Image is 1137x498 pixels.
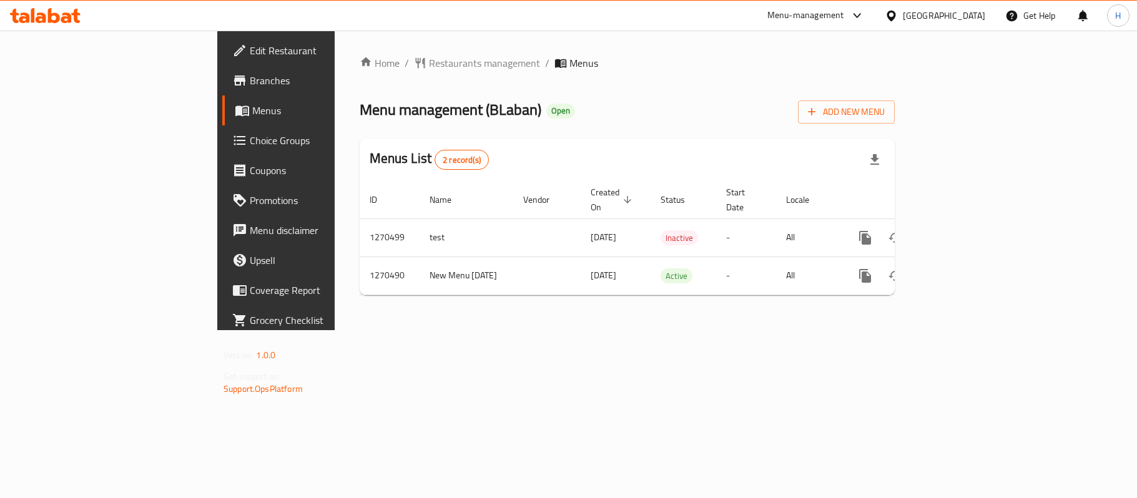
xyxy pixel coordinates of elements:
[222,305,407,335] a: Grocery Checklist
[850,223,880,253] button: more
[661,230,698,245] div: Inactive
[798,100,895,124] button: Add New Menu
[222,245,407,275] a: Upsell
[726,185,761,215] span: Start Date
[903,9,985,22] div: [GEOGRAPHIC_DATA]
[860,145,890,175] div: Export file
[767,8,844,23] div: Menu-management
[716,256,776,295] td: -
[591,229,616,245] span: [DATE]
[435,154,488,166] span: 2 record(s)
[250,223,397,238] span: Menu disclaimer
[546,104,575,119] div: Open
[776,218,840,256] td: All
[370,149,489,170] h2: Menus List
[1115,9,1121,22] span: H
[420,218,513,256] td: test
[222,36,407,66] a: Edit Restaurant
[250,253,397,268] span: Upsell
[360,181,980,295] table: enhanced table
[661,192,701,207] span: Status
[250,163,397,178] span: Coupons
[252,103,397,118] span: Menus
[250,73,397,88] span: Branches
[591,185,636,215] span: Created On
[370,192,393,207] span: ID
[222,155,407,185] a: Coupons
[880,223,910,253] button: Change Status
[786,192,825,207] span: Locale
[840,181,980,219] th: Actions
[429,56,540,71] span: Restaurants management
[224,381,303,397] a: Support.OpsPlatform
[222,95,407,125] a: Menus
[523,192,566,207] span: Vendor
[776,256,840,295] td: All
[222,125,407,155] a: Choice Groups
[661,268,692,283] div: Active
[224,347,254,363] span: Version:
[850,261,880,291] button: more
[250,133,397,148] span: Choice Groups
[716,218,776,256] td: -
[591,267,616,283] span: [DATE]
[880,261,910,291] button: Change Status
[250,283,397,298] span: Coverage Report
[569,56,598,71] span: Menus
[430,192,468,207] span: Name
[546,105,575,116] span: Open
[250,43,397,58] span: Edit Restaurant
[661,231,698,245] span: Inactive
[222,185,407,215] a: Promotions
[250,313,397,328] span: Grocery Checklist
[360,56,895,71] nav: breadcrumb
[808,104,885,120] span: Add New Menu
[222,66,407,95] a: Branches
[414,56,540,71] a: Restaurants management
[545,56,549,71] li: /
[360,95,541,124] span: Menu management ( BLaban )
[222,275,407,305] a: Coverage Report
[435,150,489,170] div: Total records count
[250,193,397,208] span: Promotions
[420,256,513,295] td: New Menu [DATE]
[224,368,281,384] span: Get support on:
[256,347,275,363] span: 1.0.0
[222,215,407,245] a: Menu disclaimer
[661,269,692,283] span: Active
